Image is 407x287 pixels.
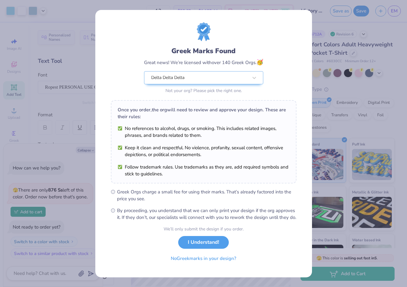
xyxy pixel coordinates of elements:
[117,188,296,202] span: Greek Orgs charge a small fee for using their marks. That’s already factored into the price you see.
[118,144,290,158] li: Keep it clean and respectful. No violence, profanity, sexual content, offensive depictions, or po...
[144,87,263,94] div: Not your org? Please pick the right one.
[256,58,263,66] span: 🥳
[118,106,290,120] div: Once you order, the org will need to review and approve your design. These are their rules:
[118,125,290,139] li: No references to alcohol, drugs, or smoking. This includes related images, phrases, and brands re...
[178,236,229,249] button: I Understand!
[117,207,296,221] span: By proceeding, you understand that we can only print your design if the org approves it. If they ...
[165,252,242,265] button: NoGreekmarks in your design?
[144,58,263,67] div: Great news! We’re licensed with over 140 Greek Orgs.
[197,22,210,41] img: license-marks-badge.png
[164,226,244,232] div: We’ll only submit the design if you order.
[144,46,263,56] div: Greek Marks Found
[118,164,290,177] li: Follow trademark rules. Use trademarks as they are, add required symbols and stick to guidelines.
